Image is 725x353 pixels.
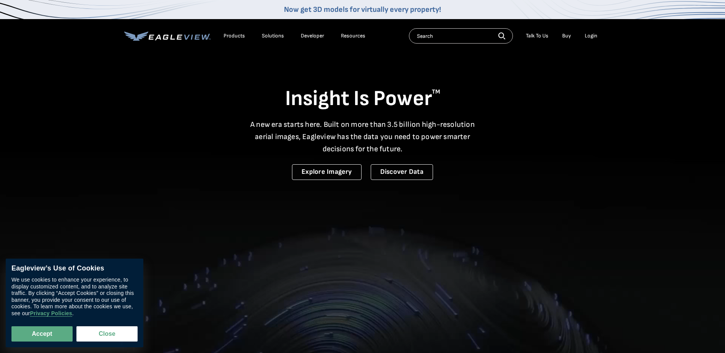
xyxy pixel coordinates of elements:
[432,88,440,96] sup: TM
[224,32,245,39] div: Products
[11,277,138,317] div: We use cookies to enhance your experience, to display customized content, and to analyze site tra...
[301,32,324,39] a: Developer
[292,164,362,180] a: Explore Imagery
[284,5,441,14] a: Now get 3D models for virtually every property!
[30,310,72,317] a: Privacy Policies
[124,86,601,112] h1: Insight Is Power
[562,32,571,39] a: Buy
[262,32,284,39] div: Solutions
[585,32,597,39] div: Login
[341,32,365,39] div: Resources
[11,326,73,342] button: Accept
[371,164,433,180] a: Discover Data
[526,32,548,39] div: Talk To Us
[11,264,138,273] div: Eagleview’s Use of Cookies
[76,326,138,342] button: Close
[409,28,513,44] input: Search
[246,118,480,155] p: A new era starts here. Built on more than 3.5 billion high-resolution aerial images, Eagleview ha...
